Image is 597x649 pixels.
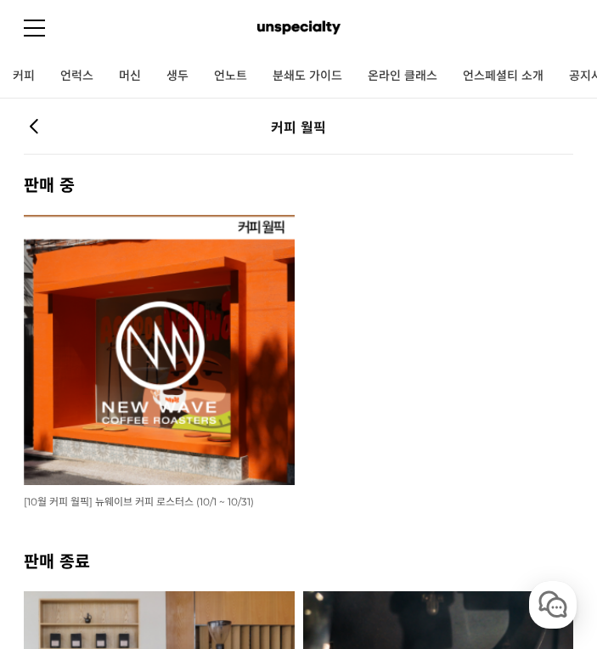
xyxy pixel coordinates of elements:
[24,495,254,508] span: [10월 커피 월픽] 뉴웨이브 커피 로스터스 (10/1 ~ 10/31)
[257,15,340,41] img: 언스페셜티 몰
[154,55,201,98] a: 생두
[155,534,176,548] span: 대화
[106,55,154,98] a: 머신
[260,55,355,98] a: 분쇄도 가이드
[219,508,326,550] a: 설정
[65,116,532,137] h2: 커피 월픽
[24,494,254,508] a: [10월 커피 월픽] 뉴웨이브 커피 로스터스 (10/1 ~ 10/31)
[48,55,106,98] a: 언럭스
[112,508,219,550] a: 대화
[24,548,573,573] h2: 판매 종료
[24,172,573,196] h2: 판매 중
[262,533,283,547] span: 설정
[54,533,64,547] span: 홈
[5,508,112,550] a: 홈
[450,55,556,98] a: 언스페셜티 소개
[355,55,450,98] a: 온라인 클래스
[201,55,260,98] a: 언노트
[24,215,294,485] img: [10월 커피 월픽] 뉴웨이브 커피 로스터스 (10/1 ~ 10/31)
[24,116,44,138] a: 뒤로가기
